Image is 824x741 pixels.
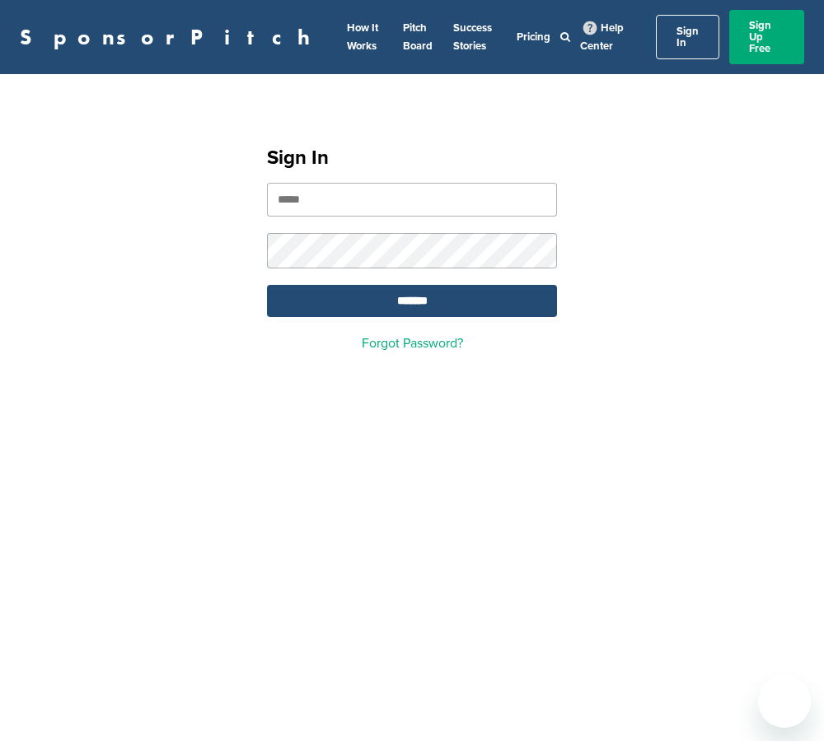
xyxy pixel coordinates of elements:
iframe: Button to launch messaging window [758,675,811,728]
a: SponsorPitch [20,26,321,48]
a: Success Stories [453,21,492,53]
a: Help Center [580,18,624,56]
a: Sign Up Free [729,10,804,64]
h1: Sign In [267,143,557,173]
a: Pitch Board [403,21,433,53]
a: How It Works [347,21,378,53]
a: Forgot Password? [362,335,463,352]
a: Pricing [517,30,550,44]
a: Sign In [656,15,719,59]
